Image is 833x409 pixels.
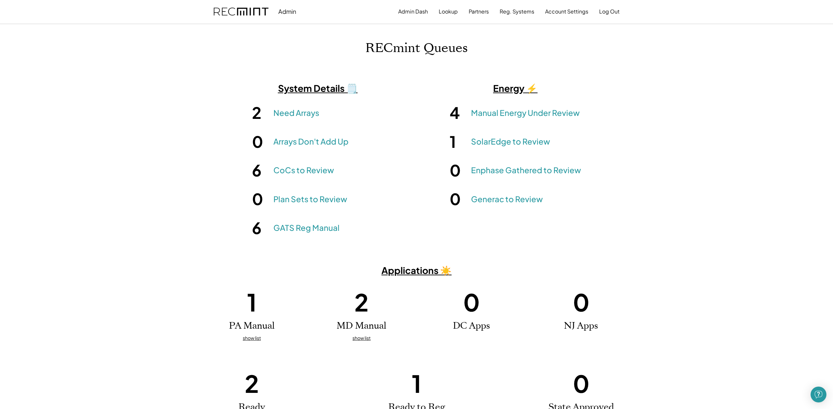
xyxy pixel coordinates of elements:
[243,335,261,341] u: show list
[252,218,270,238] h1: 6
[365,41,468,56] h1: RECmint Queues
[252,131,270,152] h1: 0
[337,320,386,332] h2: MD Manual
[236,82,400,94] h3: System Details 🗒️
[450,189,468,209] h1: 0
[471,165,581,176] a: Enphase Gathered to Review
[471,194,543,205] a: Generac to Review
[450,131,468,152] h1: 1
[214,8,268,16] img: recmint-logotype%403x.png
[450,102,468,123] h1: 4
[273,136,348,147] a: Arrays Don't Add Up
[278,8,296,15] div: Admin
[469,5,489,18] button: Partners
[352,335,371,341] u: show list
[500,5,534,18] button: Reg. Systems
[398,5,428,18] button: Admin Dash
[247,286,257,317] h1: 1
[252,160,270,180] h1: 6
[811,387,826,402] div: Open Intercom Messenger
[433,82,598,94] h3: Energy ⚡
[463,286,480,317] h1: 0
[273,222,340,233] a: GATS Reg Manual
[471,107,580,119] a: Manual Energy Under Review
[545,5,588,18] button: Account Settings
[471,136,550,147] a: SolarEdge to Review
[564,320,598,332] h2: NJ Apps
[599,5,620,18] button: Log Out
[573,368,590,399] h1: 0
[412,368,421,399] h1: 1
[252,102,270,123] h1: 2
[252,189,270,209] h1: 0
[439,5,458,18] button: Lookup
[273,194,347,205] a: Plan Sets to Review
[354,286,369,317] h1: 2
[245,368,259,399] h1: 2
[453,320,490,332] h2: DC Apps
[273,107,319,119] a: Need Arrays
[273,165,334,176] a: CoCs to Review
[450,160,468,180] h1: 0
[573,286,590,317] h1: 0
[229,320,275,332] h2: PA Manual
